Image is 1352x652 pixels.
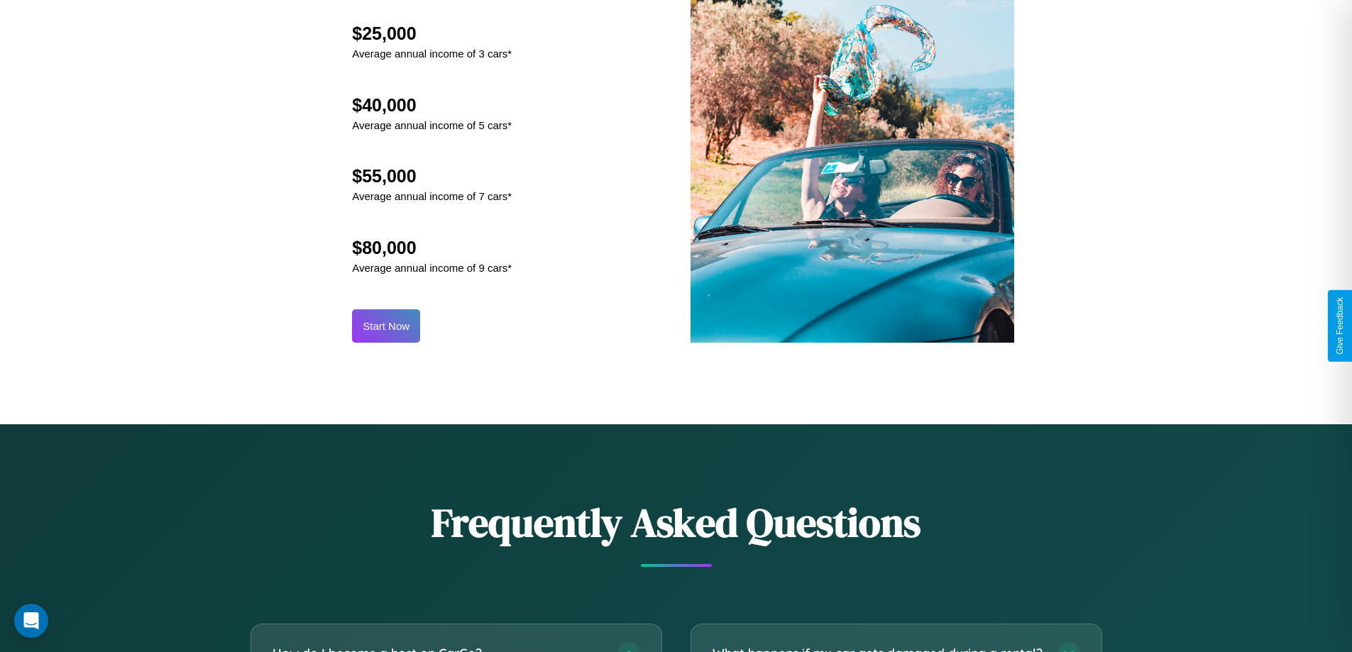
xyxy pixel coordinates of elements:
[352,238,512,258] h2: $80,000
[352,187,512,206] p: Average annual income of 7 cars*
[1335,297,1345,355] div: Give Feedback
[352,95,512,116] h2: $40,000
[352,23,512,44] h2: $25,000
[352,258,512,277] p: Average annual income of 9 cars*
[352,44,512,63] p: Average annual income of 3 cars*
[251,495,1102,550] h2: Frequently Asked Questions
[352,166,512,187] h2: $55,000
[352,116,512,135] p: Average annual income of 5 cars*
[352,309,420,343] button: Start Now
[14,604,48,638] div: Open Intercom Messenger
